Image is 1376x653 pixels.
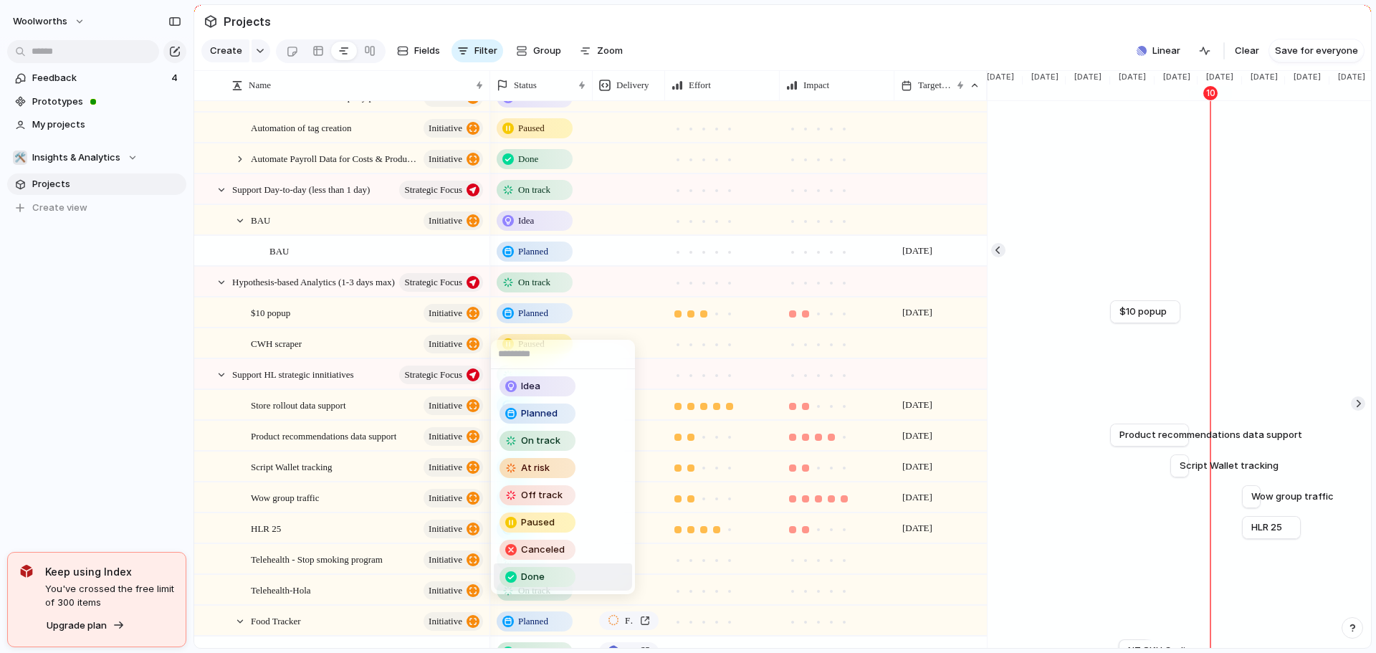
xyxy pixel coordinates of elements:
span: Off track [521,488,563,502]
span: Done [521,570,545,584]
span: Idea [521,379,540,394]
span: On track [521,434,560,448]
span: Paused [521,515,555,530]
span: Planned [521,406,558,421]
span: At risk [521,461,550,475]
span: Canceled [521,543,565,557]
